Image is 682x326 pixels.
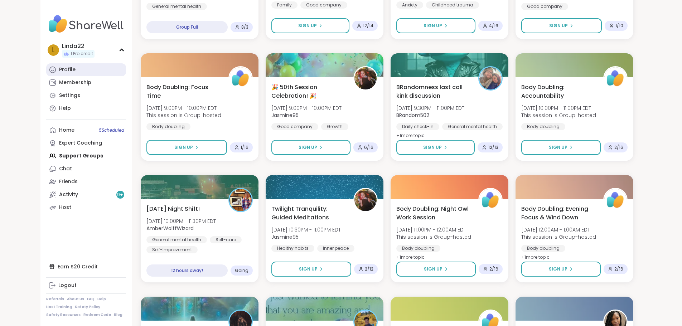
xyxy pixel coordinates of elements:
[521,205,595,222] span: Body Doubling: Evening Focus & Wind Down
[59,79,91,86] div: Membership
[549,266,567,272] span: Sign Up
[146,83,221,100] span: Body Doubling: Focus Time
[521,233,596,240] span: This session is Group-hosted
[146,225,194,232] b: AmberWolffWizard
[396,140,475,155] button: Sign Up
[354,189,377,211] img: Jasmine95
[396,1,423,9] div: Anxiety
[271,262,351,277] button: Sign Up
[479,67,502,89] img: BRandom502
[521,262,601,277] button: Sign Up
[46,11,126,37] img: ShareWell Nav Logo
[521,104,596,112] span: [DATE] 10:00PM - 11:00PM EDT
[521,140,601,155] button: Sign Up
[317,245,354,252] div: Inner peace
[146,264,228,277] div: 12 hours away!
[46,102,126,115] a: Help
[46,137,126,150] a: Expert Coaching
[271,123,318,130] div: Good company
[46,260,126,273] div: Earn $20 Credit
[396,18,475,33] button: Sign Up
[46,63,126,76] a: Profile
[396,83,470,100] span: BRandomness last call kink discussion
[87,297,95,302] a: FAQ
[271,112,299,119] b: Jasmine95
[521,112,596,119] span: This session is Group-hosted
[75,305,100,310] a: Safety Policy
[299,144,317,151] span: Sign Up
[364,145,373,150] span: 6 / 16
[489,23,498,29] span: 4 / 16
[396,245,440,252] div: Body doubling
[549,144,567,151] span: Sign Up
[604,67,627,89] img: ShareWell
[271,226,341,233] span: [DATE] 10:30PM - 11:00PM EDT
[46,162,126,175] a: Chat
[241,24,248,30] span: 3 / 3
[363,23,373,29] span: 12 / 14
[46,279,126,292] a: Logout
[46,124,126,137] a: Home5Scheduled
[146,236,207,243] div: General mental health
[521,83,595,100] span: Body Doubling: Accountability
[59,127,74,134] div: Home
[424,23,442,29] span: Sign Up
[46,305,72,310] a: Host Training
[59,92,80,99] div: Settings
[521,123,565,130] div: Body doubling
[299,266,318,272] span: Sign Up
[59,191,78,198] div: Activity
[59,140,102,147] div: Expert Coaching
[426,1,479,9] div: Childhood trauma
[396,205,470,222] span: Body Doubling: Night Owl Work Session
[271,245,314,252] div: Healthy habits
[521,3,568,10] div: Good company
[271,205,345,222] span: Twilight Tranquility: Guided Meditations
[489,266,498,272] span: 2 / 16
[58,282,77,289] div: Logout
[271,18,349,33] button: Sign Up
[396,112,429,119] b: BRandom502
[549,23,568,29] span: Sign Up
[614,145,623,150] span: 2 / 16
[396,104,464,112] span: [DATE] 9:30PM - 11:00PM EDT
[146,104,221,112] span: [DATE] 9:00PM - 10:00PM EDT
[83,312,111,317] a: Redeem Code
[117,192,123,198] span: 9 +
[271,1,298,9] div: Family
[396,262,476,277] button: Sign Up
[59,105,71,112] div: Help
[271,83,345,100] span: 🎉 50th Session Celebration! 🎉
[46,312,81,317] a: Safety Resources
[479,189,502,211] img: ShareWell
[146,218,216,225] span: [DATE] 10:00PM - 11:30PM EDT
[365,266,373,272] span: 2 / 12
[424,266,442,272] span: Sign Up
[396,226,471,233] span: [DATE] 11:00PM - 12:00AM EDT
[146,21,228,33] div: Group Full
[71,51,93,57] span: 1 Pro credit
[46,76,126,89] a: Membership
[146,140,227,155] button: Sign Up
[241,145,248,150] span: 1 / 16
[614,266,623,272] span: 2 / 16
[321,123,348,130] div: Growth
[46,201,126,214] a: Host
[354,67,377,89] img: Jasmine95
[615,23,623,29] span: 1 / 10
[488,145,498,150] span: 12 / 13
[396,233,471,240] span: This session is Group-hosted
[229,189,252,211] img: AmberWolffWizard
[59,178,78,185] div: Friends
[271,140,350,155] button: Sign Up
[46,297,64,302] a: Referrals
[99,127,124,133] span: 5 Scheduled
[146,3,207,10] div: General mental health
[97,297,106,302] a: Help
[423,144,442,151] span: Sign Up
[46,175,126,188] a: Friends
[59,165,72,172] div: Chat
[235,268,248,273] span: Going
[62,42,95,50] div: Linda22
[300,1,347,9] div: Good company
